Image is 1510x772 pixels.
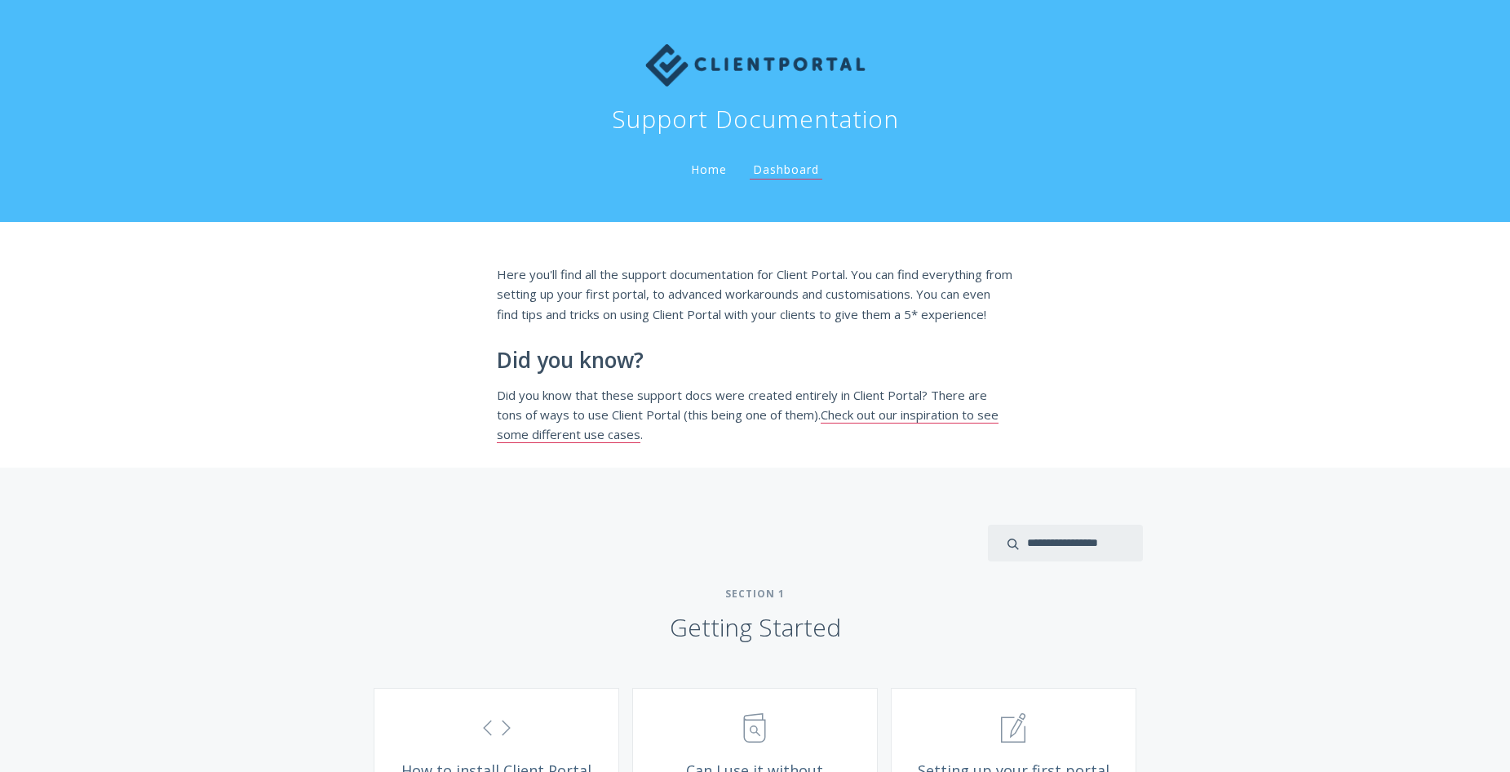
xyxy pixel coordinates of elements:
p: Here you'll find all the support documentation for Client Portal. You can find everything from se... [497,264,1014,324]
input: search input [988,525,1143,561]
h1: Support Documentation [612,103,899,135]
a: Home [688,162,730,177]
h2: Did you know? [497,348,1014,373]
a: Dashboard [750,162,822,180]
p: Did you know that these support docs were created entirely in Client Portal? There are tons of wa... [497,385,1014,445]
